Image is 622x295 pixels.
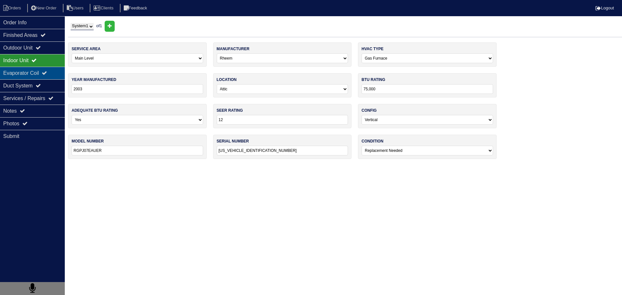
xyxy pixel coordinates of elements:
[63,4,89,13] li: Users
[217,46,249,52] label: manufacturer
[217,108,243,113] label: seer rating
[362,138,383,144] label: condition
[68,21,622,32] div: of 1
[120,4,152,13] li: Feedback
[90,6,119,10] a: Clients
[72,77,116,83] label: year manufactured
[217,77,237,83] label: location
[362,46,384,52] label: hvac type
[362,77,385,83] label: btu rating
[595,6,614,10] a: Logout
[72,46,100,52] label: service area
[63,6,89,10] a: Users
[72,108,118,113] label: adequate btu rating
[27,4,62,13] li: New Order
[72,138,104,144] label: model number
[27,6,62,10] a: New Order
[217,138,249,144] label: serial number
[90,4,119,13] li: Clients
[362,108,377,113] label: config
